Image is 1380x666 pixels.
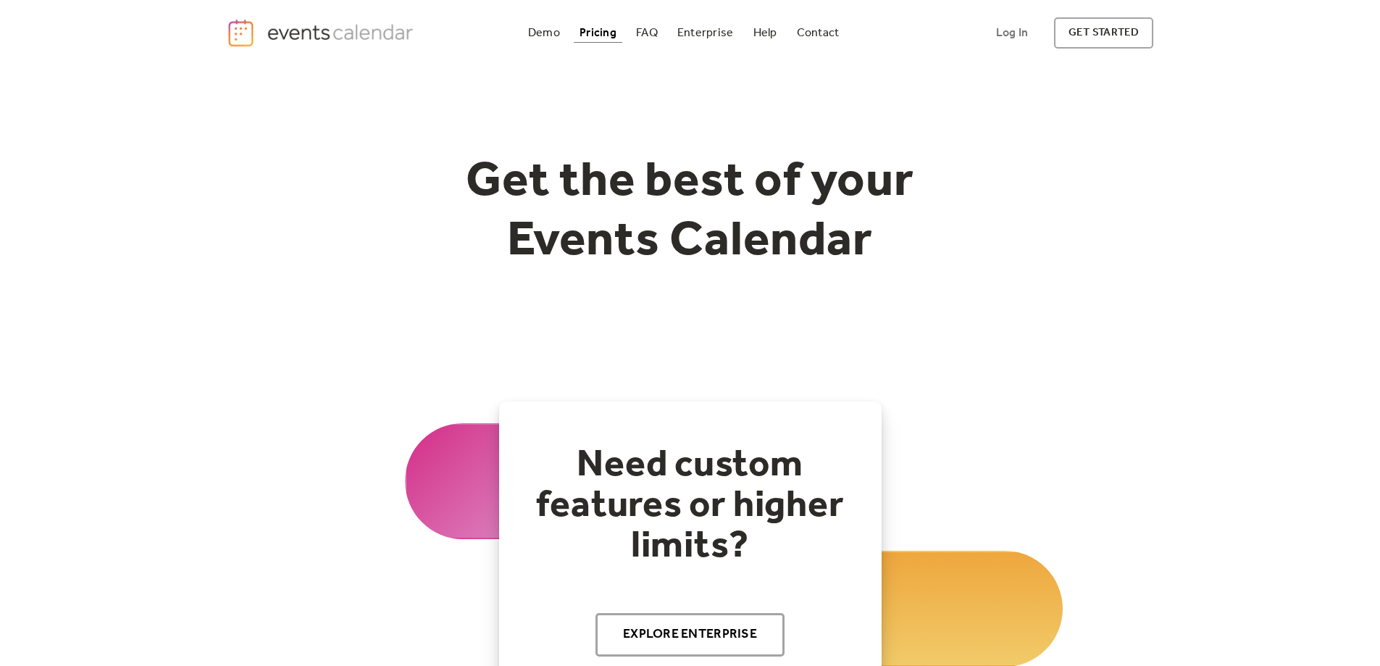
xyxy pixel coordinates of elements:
[412,153,969,271] h1: Get the best of your Events Calendar
[630,23,664,43] a: FAQ
[636,29,658,37] div: FAQ
[574,23,622,43] a: Pricing
[580,29,616,37] div: Pricing
[595,613,785,657] a: Explore Enterprise
[528,445,853,567] h2: Need custom features or higher limits?
[748,23,783,43] a: Help
[672,23,739,43] a: Enterprise
[791,23,845,43] a: Contact
[797,29,840,37] div: Contact
[753,29,777,37] div: Help
[982,17,1042,49] a: Log In
[1054,17,1153,49] a: get started
[522,23,566,43] a: Demo
[677,29,733,37] div: Enterprise
[528,29,560,37] div: Demo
